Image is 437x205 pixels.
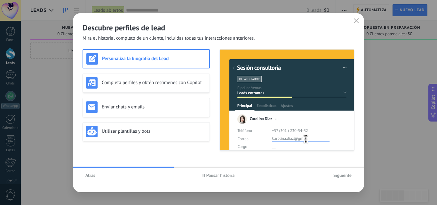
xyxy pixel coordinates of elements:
[102,56,206,62] h3: Personaliza la biografía del Lead
[200,170,238,180] button: Pausar historia
[102,128,206,134] h3: Utilizar plantillas y bots
[85,173,95,177] span: Atrás
[333,173,352,177] span: Siguiente
[102,104,206,110] h3: Enviar chats y emails
[83,170,98,180] button: Atrás
[83,35,255,42] span: Mira el historial completo de un cliente, incluidas todas tus interacciones anteriores.
[206,173,235,177] span: Pausar historia
[83,23,354,33] h2: Descubre perfiles de lead
[330,170,354,180] button: Siguiente
[102,80,206,86] h3: Completa perfiles y obtén resúmenes con Copilot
